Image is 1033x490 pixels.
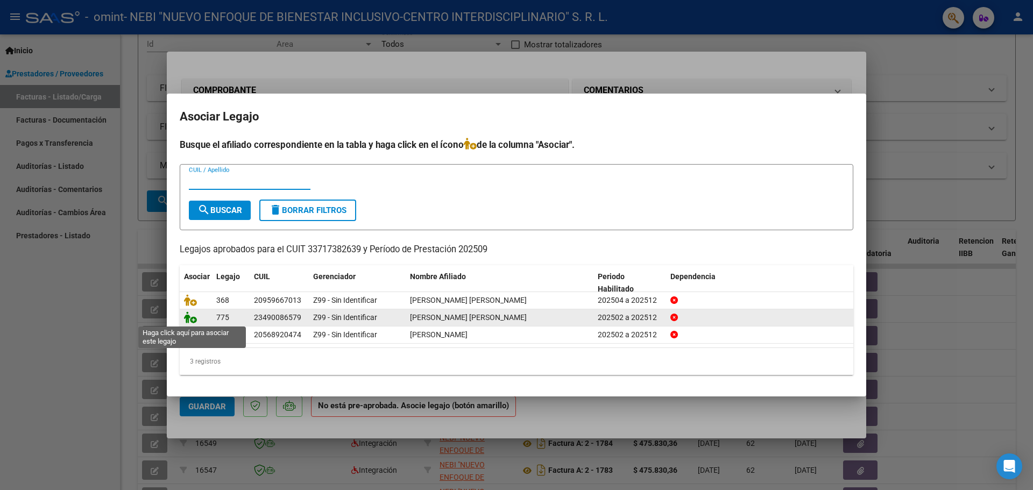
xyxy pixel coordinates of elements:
[309,265,406,301] datatable-header-cell: Gerenciador
[180,138,853,152] h4: Busque el afiliado correspondiente en la tabla y haga click en el ícono de la columna "Asociar".
[593,265,666,301] datatable-header-cell: Periodo Habilitado
[259,200,356,221] button: Borrar Filtros
[197,203,210,216] mat-icon: search
[180,348,853,375] div: 3 registros
[212,265,250,301] datatable-header-cell: Legajo
[254,311,301,324] div: 23490086579
[180,243,853,257] p: Legajos aprobados para el CUIT 33717382639 y Período de Prestación 202509
[598,294,662,307] div: 202504 a 202512
[216,313,229,322] span: 775
[269,205,346,215] span: Borrar Filtros
[410,330,468,339] span: NARVAEZ KAESER JOAQUIN
[184,272,210,281] span: Asociar
[189,201,251,220] button: Buscar
[254,294,301,307] div: 20959667013
[313,330,377,339] span: Z99 - Sin Identificar
[670,272,716,281] span: Dependencia
[269,203,282,216] mat-icon: delete
[180,265,212,301] datatable-header-cell: Asociar
[598,329,662,341] div: 202502 a 202512
[254,272,270,281] span: CUIL
[598,272,634,293] span: Periodo Habilitado
[313,272,356,281] span: Gerenciador
[996,453,1022,479] div: Open Intercom Messenger
[197,205,242,215] span: Buscar
[406,265,593,301] datatable-header-cell: Nombre Afiliado
[313,296,377,304] span: Z99 - Sin Identificar
[250,265,309,301] datatable-header-cell: CUIL
[410,272,466,281] span: Nombre Afiliado
[216,330,229,339] span: 112
[313,313,377,322] span: Z99 - Sin Identificar
[216,296,229,304] span: 368
[254,329,301,341] div: 20568920474
[598,311,662,324] div: 202502 a 202512
[180,106,853,127] h2: Asociar Legajo
[216,272,240,281] span: Legajo
[410,313,527,322] span: ALONSO BIMA JUAN MARTIN
[666,265,854,301] datatable-header-cell: Dependencia
[410,296,527,304] span: BASCUÑAN SALAZAR TIAGO ALONSO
